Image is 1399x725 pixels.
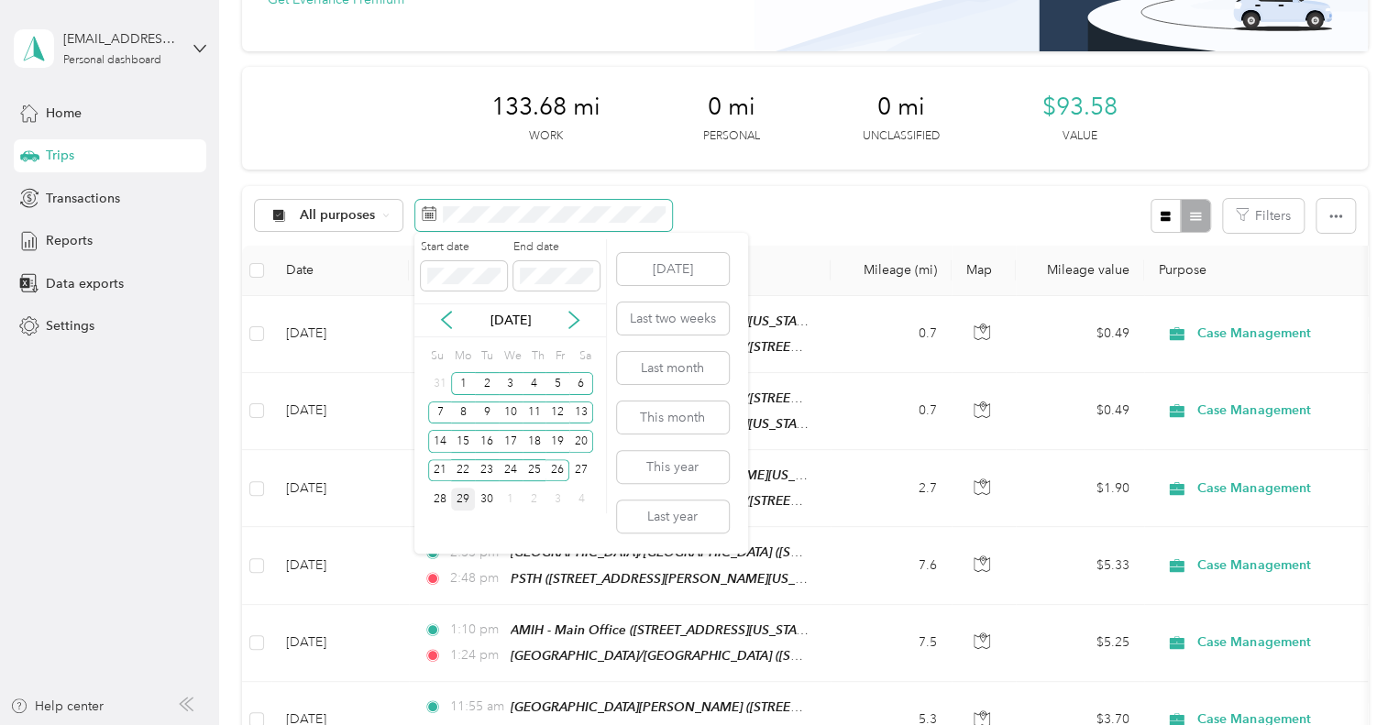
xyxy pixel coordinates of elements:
span: Case Management [1197,401,1365,421]
span: Settings [46,316,94,335]
span: Transactions [46,189,120,208]
span: 11:55 am [449,697,501,717]
div: 29 [451,488,475,511]
span: All purposes [300,209,376,222]
td: $5.33 [1016,527,1144,604]
span: Trips [46,146,74,165]
span: Data exports [46,274,124,293]
span: Home [46,104,82,123]
div: Th [528,344,545,369]
div: 28 [428,488,452,511]
span: 1:24 pm [449,645,501,665]
div: 18 [523,430,546,453]
p: Personal [703,128,760,145]
div: 7 [428,401,452,424]
button: Last two weeks [617,302,729,335]
div: Mo [452,344,472,369]
th: Date [271,246,409,296]
div: 21 [428,459,452,482]
td: [DATE] [271,296,409,373]
div: 24 [499,459,523,482]
span: 133.68 mi [491,93,600,122]
span: 2:48 pm [449,568,501,588]
span: AMIH - Main Office ([STREET_ADDRESS][US_STATE]) [511,622,817,638]
th: Map [952,246,1016,296]
div: 1 [451,372,475,395]
td: [DATE] [271,527,409,604]
div: Tu [478,344,495,369]
div: 19 [545,430,569,453]
label: Start date [421,239,507,256]
div: 3 [545,488,569,511]
td: 7.5 [831,605,952,682]
span: Case Management [1197,478,1365,499]
span: PSTH ([STREET_ADDRESS][PERSON_NAME][US_STATE]) [511,571,836,587]
th: Mileage value [1016,246,1144,296]
td: 0.7 [831,296,952,373]
iframe: Everlance-gr Chat Button Frame [1296,622,1399,725]
span: Case Management [1197,632,1365,653]
div: 17 [499,430,523,453]
p: Work [529,128,563,145]
div: 12 [545,401,569,424]
div: 2 [523,488,546,511]
button: Filters [1223,199,1304,233]
p: Value [1063,128,1097,145]
div: 5 [545,372,569,395]
td: [DATE] [271,605,409,682]
div: 8 [451,401,475,424]
div: 22 [451,459,475,482]
span: $93.58 [1042,93,1118,122]
div: 15 [451,430,475,453]
button: Help center [10,697,104,716]
div: 1 [499,488,523,511]
label: End date [513,239,600,256]
div: 3 [499,372,523,395]
p: [DATE] [472,311,549,330]
span: Case Management [1197,555,1365,576]
div: Personal dashboard [63,55,161,66]
span: 0 mi [877,93,925,122]
td: $1.90 [1016,450,1144,527]
div: Sa [576,344,593,369]
div: 4 [523,372,546,395]
div: 27 [569,459,593,482]
div: [EMAIL_ADDRESS][DOMAIN_NAME] [63,29,178,49]
span: 0 mi [708,93,755,122]
div: 14 [428,430,452,453]
div: 20 [569,430,593,453]
td: 2.7 [831,450,952,527]
div: Fr [552,344,569,369]
span: Reports [46,231,93,250]
span: Case Management [1197,324,1365,344]
span: [PERSON_NAME][GEOGRAPHIC_DATA] ([STREET_ADDRESS][PERSON_NAME][US_STATE]) [511,390,1037,406]
div: 4 [569,488,593,511]
div: 6 [569,372,593,395]
div: 11 [523,401,546,424]
div: 25 [523,459,546,482]
button: This year [617,451,729,483]
div: 23 [475,459,499,482]
div: 26 [545,459,569,482]
th: Mileage (mi) [831,246,952,296]
span: [PERSON_NAME][GEOGRAPHIC_DATA] ([STREET_ADDRESS][PERSON_NAME][US_STATE]) [511,493,1037,509]
span: [PERSON_NAME][GEOGRAPHIC_DATA] ([STREET_ADDRESS][PERSON_NAME][US_STATE]) [511,339,1037,355]
td: $0.49 [1016,296,1144,373]
td: 0.7 [831,373,952,450]
span: [GEOGRAPHIC_DATA]/[GEOGRAPHIC_DATA] ([STREET_ADDRESS][US_STATE]) [511,648,963,664]
div: 2 [475,372,499,395]
p: Unclassified [863,128,940,145]
div: 9 [475,401,499,424]
button: This month [617,401,729,434]
button: Last year [617,500,729,533]
button: Last month [617,352,729,384]
div: 13 [569,401,593,424]
span: [GEOGRAPHIC_DATA][PERSON_NAME] ([STREET_ADDRESS][PERSON_NAME][US_STATE]) [511,699,1037,715]
td: [DATE] [271,373,409,450]
td: $5.25 [1016,605,1144,682]
div: 10 [499,401,523,424]
div: We [501,344,523,369]
span: 1:10 pm [449,620,501,640]
div: 16 [475,430,499,453]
